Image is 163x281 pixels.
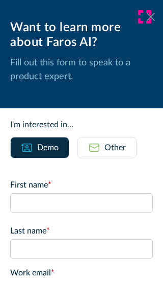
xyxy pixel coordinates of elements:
label: Work email [10,267,153,279]
label: Last name [10,225,153,237]
div: Want to learn more about Faros AI? [10,20,153,50]
label: First name [10,179,153,191]
div: Demo [37,142,59,154]
p: Fill out this form to speak to a product expert. [10,56,153,84]
div: Other [104,142,126,154]
div: I'm interested in... [10,119,153,131]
